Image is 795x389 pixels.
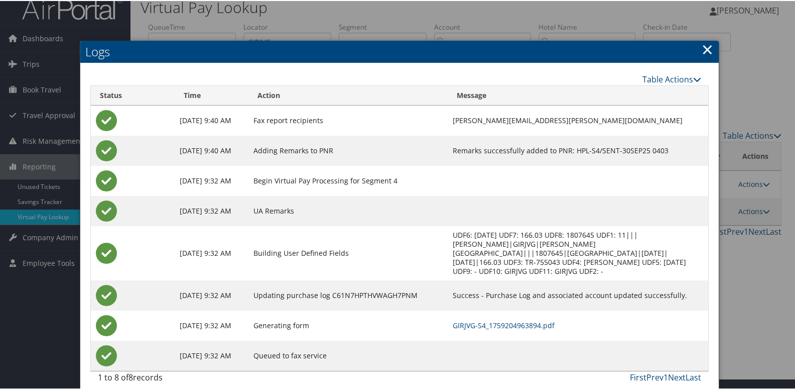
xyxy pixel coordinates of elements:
[630,371,646,382] a: First
[175,340,248,370] td: [DATE] 9:32 AM
[668,371,686,382] a: Next
[448,225,708,279] td: UDF6: [DATE] UDF7: 166.03 UDF8: 1807645 UDF1: 11|||[PERSON_NAME]|GIRJVG|[PERSON_NAME][GEOGRAPHIC_...
[248,195,448,225] td: UA Remarks
[453,320,555,329] a: GIRJVG-S4_1759204963894.pdf
[175,279,248,310] td: [DATE] 9:32 AM
[248,225,448,279] td: Building User Defined Fields
[175,85,248,105] th: Time: activate to sort column ascending
[175,105,248,135] td: [DATE] 9:40 AM
[175,225,248,279] td: [DATE] 9:32 AM
[448,85,708,105] th: Message: activate to sort column ascending
[128,371,133,382] span: 8
[248,165,448,195] td: Begin Virtual Pay Processing for Segment 4
[248,340,448,370] td: Queued to fax service
[686,371,701,382] a: Last
[175,195,248,225] td: [DATE] 9:32 AM
[98,370,237,387] div: 1 to 8 of records
[175,310,248,340] td: [DATE] 9:32 AM
[248,85,448,105] th: Action: activate to sort column ascending
[91,85,175,105] th: Status: activate to sort column ascending
[248,135,448,165] td: Adding Remarks to PNR
[664,371,668,382] a: 1
[80,40,719,62] h2: Logs
[175,165,248,195] td: [DATE] 9:32 AM
[175,135,248,165] td: [DATE] 9:40 AM
[642,73,701,84] a: Table Actions
[646,371,664,382] a: Prev
[248,105,448,135] td: Fax report recipients
[448,135,708,165] td: Remarks successfully added to PNR: HPL-S4/SENT-30SEP25 0403
[702,38,713,58] a: Close
[448,279,708,310] td: Success - Purchase Log and associated account updated successfully.
[448,105,708,135] td: [PERSON_NAME][EMAIL_ADDRESS][PERSON_NAME][DOMAIN_NAME]
[248,279,448,310] td: Updating purchase log C61N7HPTHVWAGH7PNM
[248,310,448,340] td: Generating form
